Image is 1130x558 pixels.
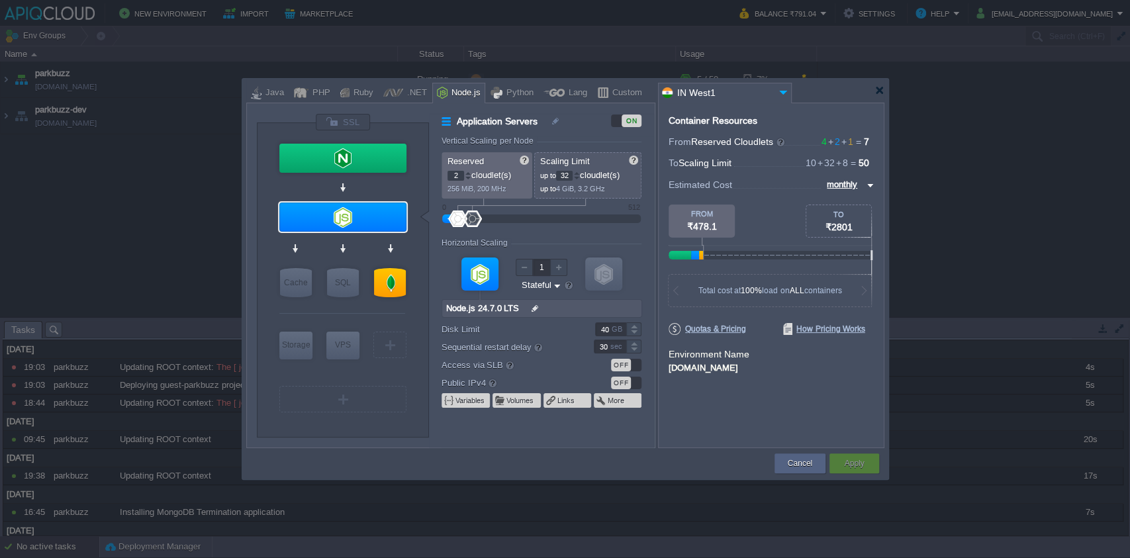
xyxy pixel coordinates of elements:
span: = [853,136,864,147]
span: Quotas & Pricing [669,323,746,335]
span: Scaling Limit [679,158,731,168]
div: sec [610,340,625,353]
span: 4 GiB, 3.2 GHz [556,185,605,193]
div: Elastic VPS [326,332,359,359]
span: Estimated Cost [669,177,732,192]
div: Lang [565,83,587,103]
span: ₹478.1 [687,221,717,232]
div: .NET [403,83,427,103]
div: SQL [327,268,359,297]
span: 256 MiB, 200 MHz [447,185,506,193]
div: [DOMAIN_NAME] [669,361,874,373]
div: Container Resources [669,116,757,126]
button: Volumes [506,395,535,406]
button: Cancel [788,457,812,470]
span: 10 [806,158,816,168]
button: Apply [844,457,864,470]
label: Sequential restart delay [442,340,576,354]
span: up to [540,171,556,179]
div: OFF [611,359,631,371]
div: ON [622,115,641,127]
span: + [827,136,835,147]
span: How Pricing Works [783,323,865,335]
label: Access via SLB [442,357,576,372]
div: Create New Layer [279,386,406,412]
span: ₹2801 [825,222,853,232]
span: up to [540,185,556,193]
div: Horizontal Scaling [442,238,511,248]
span: 2 [827,136,840,147]
label: Public IPv4 [442,375,576,390]
button: Variables [455,395,486,406]
div: Python [502,83,534,103]
div: Java [261,83,284,103]
label: Disk Limit [442,322,576,336]
div: 512 [628,203,640,211]
label: Environment Name [669,349,749,359]
span: 32 [816,158,835,168]
span: From [669,136,691,147]
div: TO [806,210,871,218]
span: + [835,158,843,168]
span: 50 [859,158,869,168]
span: Scaling Limit [540,156,590,166]
p: cloudlet(s) [540,167,637,181]
div: Storage [279,332,312,358]
div: Load Balancer [279,144,406,173]
p: cloudlet(s) [447,167,528,181]
div: Create New Layer [373,332,406,358]
div: Ruby [350,83,373,103]
div: FROM [669,210,735,218]
span: 8 [835,158,848,168]
div: SQL Databases [327,268,359,297]
span: To [669,158,679,168]
div: Vertical Scaling per Node [442,136,537,146]
button: Links [557,395,576,406]
div: Application Servers [279,203,406,232]
span: Reserved [447,156,484,166]
span: 7 [864,136,869,147]
div: GB [612,323,625,336]
div: PHP [308,83,330,103]
span: 4 [822,136,827,147]
div: OFF [611,377,631,389]
div: Custom [608,83,642,103]
div: NoSQL Databases [374,268,406,297]
span: + [840,136,848,147]
span: + [816,158,824,168]
span: Reserved Cloudlets [691,136,786,147]
button: More [608,395,626,406]
div: 0 [442,203,446,211]
div: Storage Containers [279,332,312,359]
span: = [848,158,859,168]
span: 1 [840,136,853,147]
div: VPS [326,332,359,358]
div: Cache [280,268,312,297]
div: Node.js [447,83,481,103]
